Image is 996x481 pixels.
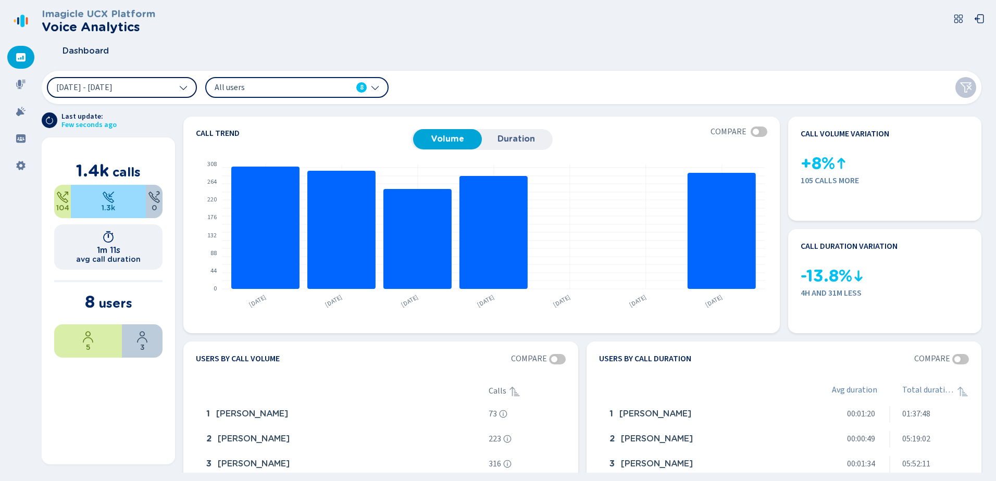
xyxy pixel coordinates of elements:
[16,106,26,117] svg: alarm-filled
[847,459,875,469] span: 00:01:34
[214,284,217,293] text: 0
[835,157,848,170] svg: kpi-up
[136,331,148,343] svg: user-profile
[61,112,117,121] span: Last update:
[503,435,512,443] svg: info-circle
[140,343,145,351] span: 3
[206,459,211,469] span: 3
[61,121,117,129] span: Few seconds ago
[152,204,157,212] span: 0
[599,354,691,364] h4: Users by call duration
[218,434,290,444] span: [PERSON_NAME]
[113,164,141,180] span: calls
[552,293,572,309] text: [DATE]
[207,160,217,169] text: 308
[206,434,211,444] span: 2
[179,83,188,92] svg: chevron-down
[499,410,507,418] svg: info-circle
[148,191,160,204] svg: unknown-call
[508,385,521,398] svg: sortAscending
[56,83,113,92] span: [DATE] - [DATE]
[902,409,930,419] span: 01:37:48
[196,354,280,364] h4: Users by call volume
[418,134,477,144] span: Volume
[489,459,501,469] span: 316
[847,434,875,444] span: 00:00:49
[482,129,551,149] button: Duration
[102,204,115,212] span: 1.3k
[489,409,497,419] span: 73
[45,116,54,124] svg: arrow-clockwise
[902,385,969,398] div: Total duration
[47,77,197,98] button: [DATE] - [DATE]
[621,434,693,444] span: [PERSON_NAME]
[902,434,930,444] span: 05:19:02
[7,127,34,150] div: Groups
[605,454,807,475] div: Billy Woodward
[847,409,875,419] span: 00:01:20
[974,14,985,24] svg: box-arrow-left
[54,185,71,218] div: 7.38%
[323,293,344,309] text: [DATE]
[196,129,411,137] h4: Call trend
[609,459,615,469] span: 3
[832,385,877,398] div: Avg duration
[85,292,95,312] span: 8
[207,231,217,240] text: 132
[609,434,615,444] span: 2
[914,354,950,363] span: Compare
[63,46,109,56] span: Dashboard
[508,385,521,398] div: Sorted ascending, click to sort descending
[7,73,34,96] div: Recordings
[42,20,155,34] h2: Voice Analytics
[202,454,484,475] div: Meghan Houlihan
[801,267,852,286] span: -13.8%
[605,404,807,425] div: Paula Van Zee
[489,385,566,398] div: Calls
[956,385,969,398] div: Sorted ascending, click to sort descending
[704,293,724,309] text: [DATE]
[801,129,889,138] h4: Call volume variation
[247,293,268,309] text: [DATE]
[801,176,969,185] span: 105 calls more
[956,385,969,398] svg: sortAscending
[371,83,379,92] svg: chevron-down
[960,81,972,94] svg: funnel-disabled
[7,154,34,177] div: Settings
[619,409,691,419] span: [PERSON_NAME]
[16,79,26,90] svg: mic-fill
[487,134,545,144] span: Duration
[489,434,501,444] span: 223
[210,267,217,275] text: 44
[210,249,217,258] text: 88
[218,459,290,469] span: [PERSON_NAME]
[202,404,484,425] div: Paula Van Zee
[413,129,482,149] button: Volume
[202,429,484,450] div: Billy Woodward
[852,270,865,282] svg: kpi-down
[86,343,91,351] span: 5
[489,386,506,396] span: Calls
[400,293,420,309] text: [DATE]
[76,160,109,181] span: 1.4k
[56,204,69,212] span: 104
[207,178,217,186] text: 264
[207,213,217,222] text: 176
[97,245,120,255] h1: 1m 11s
[146,185,163,218] div: 0%
[122,324,163,358] div: 37.5%
[902,459,930,469] span: 05:52:11
[801,242,898,251] h4: Call duration variation
[16,52,26,62] svg: dashboard-filled
[42,8,155,20] h3: Imagicle UCX Platform
[216,409,288,419] span: [PERSON_NAME]
[76,255,141,263] h2: avg call duration
[360,82,364,93] span: 8
[511,354,547,363] span: Compare
[16,133,26,144] svg: groups-filled
[621,459,693,469] span: [PERSON_NAME]
[102,191,115,204] svg: telephone-inbound
[7,46,34,69] div: Dashboard
[503,460,512,468] svg: info-circle
[801,288,969,298] span: 4h and 31m less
